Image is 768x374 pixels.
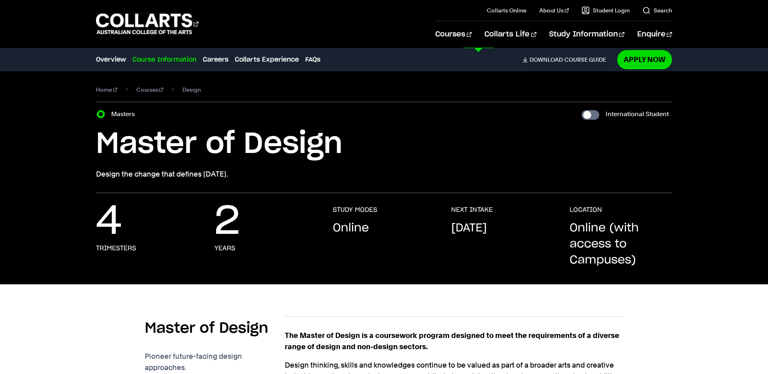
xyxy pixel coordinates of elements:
h3: Trimesters [96,244,136,252]
a: About Us [539,6,569,14]
a: Overview [96,55,126,64]
a: Study Information [549,21,624,48]
p: Pioneer future-facing design approaches. [145,351,285,373]
strong: The Master of Design is a coursework program designed to meet the requirements of a diverse range... [285,331,619,351]
a: DownloadCourse Guide [522,56,612,63]
label: International Student [606,109,669,120]
a: Apply Now [617,50,672,69]
a: Collarts Experience [235,55,299,64]
a: Enquire [637,21,672,48]
p: Online (with access to Campuses) [570,220,672,268]
a: Courses [136,84,164,95]
a: Student Login [582,6,630,14]
h2: Master of Design [145,320,268,337]
span: Download [530,56,563,63]
h3: Years [214,244,235,252]
a: Collarts Online [487,6,526,14]
a: Home [96,84,117,95]
a: Search [642,6,672,14]
p: 2 [214,206,240,238]
h3: NEXT INTAKE [451,206,493,214]
a: Course Information [132,55,196,64]
a: FAQs [305,55,320,64]
p: Online [333,220,369,236]
p: [DATE] [451,220,487,236]
a: Collarts Life [484,21,536,48]
span: Design [182,84,201,95]
p: 4 [96,206,122,238]
div: Go to homepage [96,12,198,35]
p: Design the change that defines [DATE]. [96,169,672,180]
h3: LOCATION [570,206,602,214]
label: Masters [111,109,140,120]
h3: STUDY MODES [333,206,377,214]
a: Courses [435,21,472,48]
a: Careers [203,55,228,64]
h1: Master of Design [96,126,672,162]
